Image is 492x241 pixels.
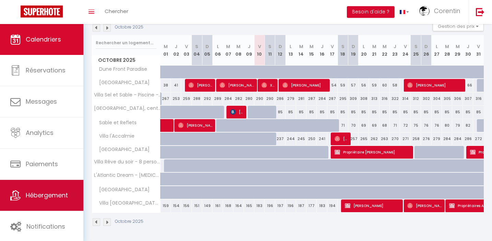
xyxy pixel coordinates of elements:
[93,92,162,97] span: Villa Sel et Sable - Piscine - Clim' - Plage à 200m
[192,92,202,105] div: 288
[379,119,390,132] div: 68
[452,133,462,145] div: 284
[244,35,254,66] th: 09
[327,35,338,66] th: 17
[26,160,58,168] span: Paiements
[452,35,462,66] th: 29
[432,92,442,105] div: 304
[400,92,410,105] div: 314
[296,106,306,118] div: 85
[400,133,410,145] div: 271
[171,35,181,66] th: 02
[217,43,219,50] abbr: L
[327,92,338,105] div: 287
[369,35,379,66] th: 21
[476,8,484,16] img: logout
[317,199,327,212] div: 183
[212,35,223,66] th: 06
[379,133,390,145] div: 263
[372,43,376,50] abbr: M
[473,92,484,105] div: 316
[185,43,188,50] abbr: V
[254,199,265,212] div: 183
[192,35,202,66] th: 04
[390,133,400,145] div: 270
[92,55,160,65] span: Octobre 2025
[282,79,327,92] span: [PERSON_NAME]
[275,92,285,105] div: 286
[404,43,407,50] abbr: V
[21,5,63,18] img: Super Booking
[244,92,254,105] div: 280
[202,199,212,212] div: 149
[275,199,285,212] div: 197
[335,146,410,159] span: Propriétaire [PERSON_NAME]
[400,35,410,66] th: 24
[421,119,431,132] div: 76
[411,106,421,118] div: 85
[347,6,395,18] button: Besoin d'aide ?
[463,133,473,145] div: 286
[261,79,275,92] span: Xalbat Noblia
[345,199,400,212] span: [PERSON_NAME]
[473,106,484,118] div: 85
[265,92,275,105] div: 290
[105,8,128,15] span: Chercher
[26,128,54,137] span: Analytics
[390,119,400,132] div: 71
[161,92,171,105] div: 267
[299,43,303,50] abbr: M
[432,106,442,118] div: 85
[327,199,338,212] div: 194
[223,92,233,105] div: 284
[93,186,151,194] span: [GEOGRAPHIC_DATA]
[93,146,151,153] span: [GEOGRAPHIC_DATA]
[348,119,359,132] div: 70
[265,199,275,212] div: 196
[93,79,151,87] span: [GEOGRAPHIC_DATA]
[421,35,431,66] th: 26
[379,92,390,105] div: 316
[26,222,65,231] span: Notifications
[275,35,285,66] th: 12
[369,119,379,132] div: 69
[359,79,369,92] div: 56
[433,21,484,31] button: Gestion des prix
[452,106,462,118] div: 85
[317,92,327,105] div: 284
[338,92,348,105] div: 295
[93,133,136,140] span: Villa l'Accalmie
[400,119,410,132] div: 72
[306,35,317,66] th: 15
[432,133,442,145] div: 279
[463,106,473,118] div: 85
[331,43,334,50] abbr: V
[394,43,396,50] abbr: J
[338,35,348,66] th: 18
[442,35,452,66] th: 28
[456,43,460,50] abbr: M
[161,35,171,66] th: 01
[223,199,233,212] div: 168
[285,92,296,105] div: 279
[171,79,181,92] div: 41
[338,79,348,92] div: 59
[296,199,306,212] div: 187
[432,35,442,66] th: 27
[442,106,452,118] div: 85
[419,6,430,16] img: ...
[161,79,171,92] div: 38
[421,133,431,145] div: 276
[258,43,261,50] abbr: V
[411,35,421,66] th: 25
[467,43,469,50] abbr: J
[452,119,462,132] div: 79
[317,106,327,118] div: 85
[400,106,410,118] div: 85
[306,199,317,212] div: 177
[359,119,369,132] div: 69
[317,133,327,145] div: 241
[265,35,275,66] th: 11
[296,92,306,105] div: 281
[452,92,462,105] div: 306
